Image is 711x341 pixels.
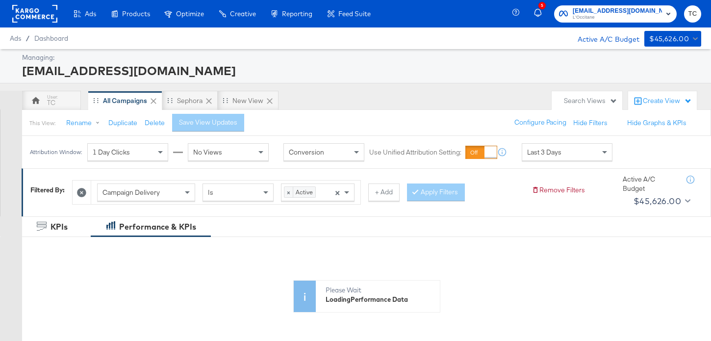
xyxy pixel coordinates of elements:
span: Last 3 Days [527,148,561,157]
span: Clear all [333,184,342,201]
span: / [21,34,34,42]
button: Delete [145,118,165,128]
button: [EMAIL_ADDRESS][DOMAIN_NAME]L'Occitane [554,5,677,23]
button: Configure Pacing [508,114,573,131]
button: + Add [368,184,400,201]
button: 5 [533,4,549,24]
a: Dashboard [34,34,68,42]
button: Hide Graphs & KPIs [627,118,686,128]
span: TC [688,8,697,20]
div: Filtered By: [30,185,65,195]
button: Hide Filters [573,118,608,128]
span: Optimize [176,10,204,18]
span: Feed Suite [338,10,371,18]
div: Search Views [564,96,617,105]
div: $45,626.00 [649,33,689,45]
button: Rename [59,114,110,132]
button: TC [684,5,701,23]
span: L'Occitane [573,14,662,22]
span: Is [208,188,213,197]
span: Ads [10,34,21,42]
span: 1 Day Clicks [93,148,130,157]
span: Creative [230,10,256,18]
div: This View: [29,119,55,127]
div: [EMAIL_ADDRESS][DOMAIN_NAME] [22,62,699,79]
label: Use Unified Attribution Setting: [369,148,461,157]
span: Conversion [289,148,324,157]
span: Products [122,10,150,18]
span: No Views [193,148,222,157]
button: Duplicate [108,118,137,128]
span: Campaign Delivery [102,188,160,197]
span: Active [293,187,315,197]
div: Create View [643,96,692,106]
span: × [335,187,340,196]
div: Drag to reorder tab [93,98,99,103]
div: All Campaigns [103,96,147,105]
div: Drag to reorder tab [167,98,173,103]
button: $45,626.00 [644,31,701,47]
span: Reporting [282,10,312,18]
div: Active A/C Budget [623,175,677,193]
button: $45,626.00 [630,193,692,209]
div: Active A/C Budget [567,31,639,46]
div: Sephora [177,96,203,105]
div: 5 [538,2,546,9]
div: KPIs [51,221,68,233]
div: New View [232,96,263,105]
div: TC [47,98,55,107]
span: Ads [85,10,96,18]
div: $45,626.00 [634,194,681,209]
span: × [284,187,293,197]
div: Attribution Window: [29,149,82,156]
button: Remove Filters [532,185,585,195]
div: Performance & KPIs [119,221,196,233]
div: Drag to reorder tab [223,98,228,103]
span: [EMAIL_ADDRESS][DOMAIN_NAME] [573,6,662,16]
div: Managing: [22,53,699,62]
